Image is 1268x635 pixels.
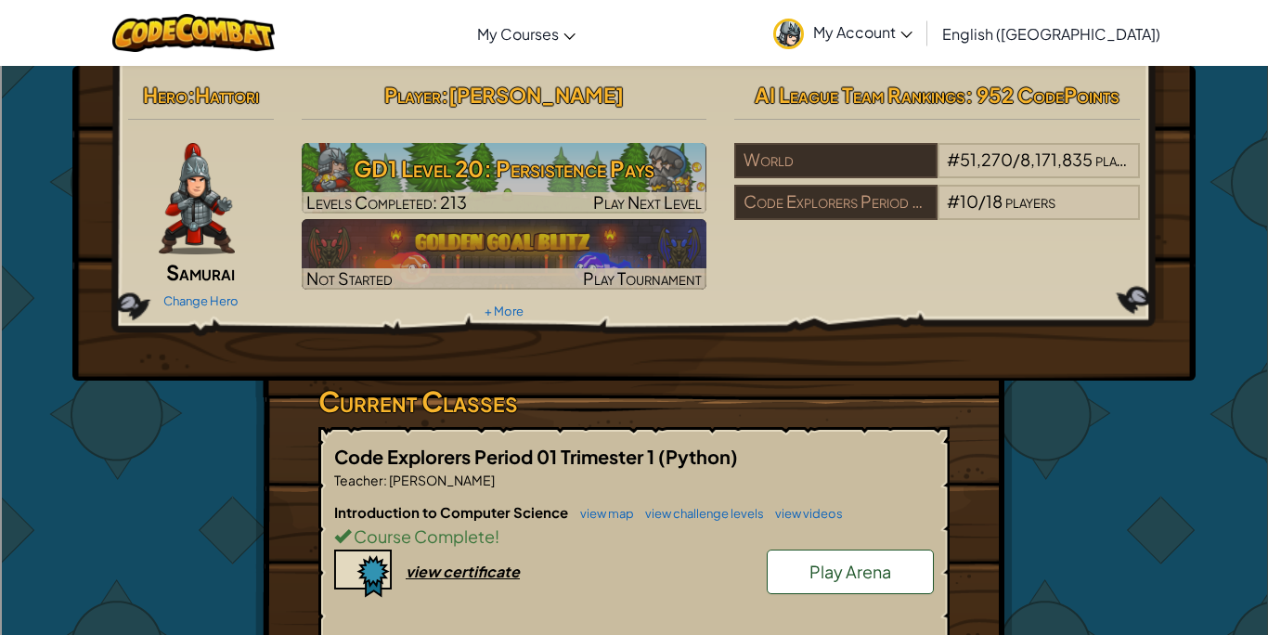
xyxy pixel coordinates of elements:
[468,8,585,58] a: My Courses
[942,24,1160,44] span: English ([GEOGRAPHIC_DATA])
[477,24,559,44] span: My Courses
[302,148,707,189] h3: GD1 Level 20: Persistence Pays
[764,4,922,62] a: My Account
[112,14,275,52] img: CodeCombat logo
[933,8,1170,58] a: English ([GEOGRAPHIC_DATA])
[302,143,707,214] a: Play Next Level
[773,19,804,49] img: avatar
[813,22,912,42] span: My Account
